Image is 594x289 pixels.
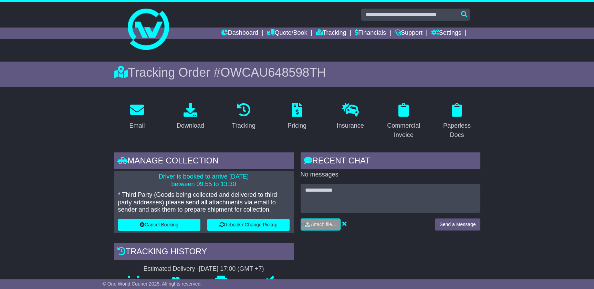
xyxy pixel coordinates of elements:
[332,100,368,133] a: Insurance
[118,219,200,231] button: Cancel Booking
[177,121,204,130] div: Download
[355,28,386,39] a: Financials
[199,265,264,273] div: [DATE] 17:00 (GMT +7)
[395,28,423,39] a: Support
[288,121,306,130] div: Pricing
[221,28,258,39] a: Dashboard
[118,191,290,214] p: * Third Party (Goods being collected and delivered to third party addresses) please send all atta...
[316,28,346,39] a: Tracking
[301,152,480,171] div: RECENT CHAT
[431,28,461,39] a: Settings
[435,218,480,231] button: Send a Message
[114,265,294,273] div: Estimated Delivery -
[114,65,480,80] div: Tracking Order #
[125,100,149,133] a: Email
[438,121,476,140] div: Paperless Docs
[434,100,480,142] a: Paperless Docs
[267,28,307,39] a: Quote/Book
[172,100,209,133] a: Download
[232,121,255,130] div: Tracking
[114,243,294,262] div: Tracking history
[220,65,326,79] span: OWCAU648598TH
[103,281,202,287] span: © One World Courier 2025. All rights reserved.
[114,152,294,171] div: Manage collection
[129,121,145,130] div: Email
[337,121,364,130] div: Insurance
[283,100,311,133] a: Pricing
[385,121,423,140] div: Commercial Invoice
[227,100,260,133] a: Tracking
[207,219,290,231] button: Rebook / Change Pickup
[381,100,427,142] a: Commercial Invoice
[301,171,480,179] p: No messages
[118,173,290,188] p: Driver is booked to arrive [DATE] between 09:55 to 13:30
